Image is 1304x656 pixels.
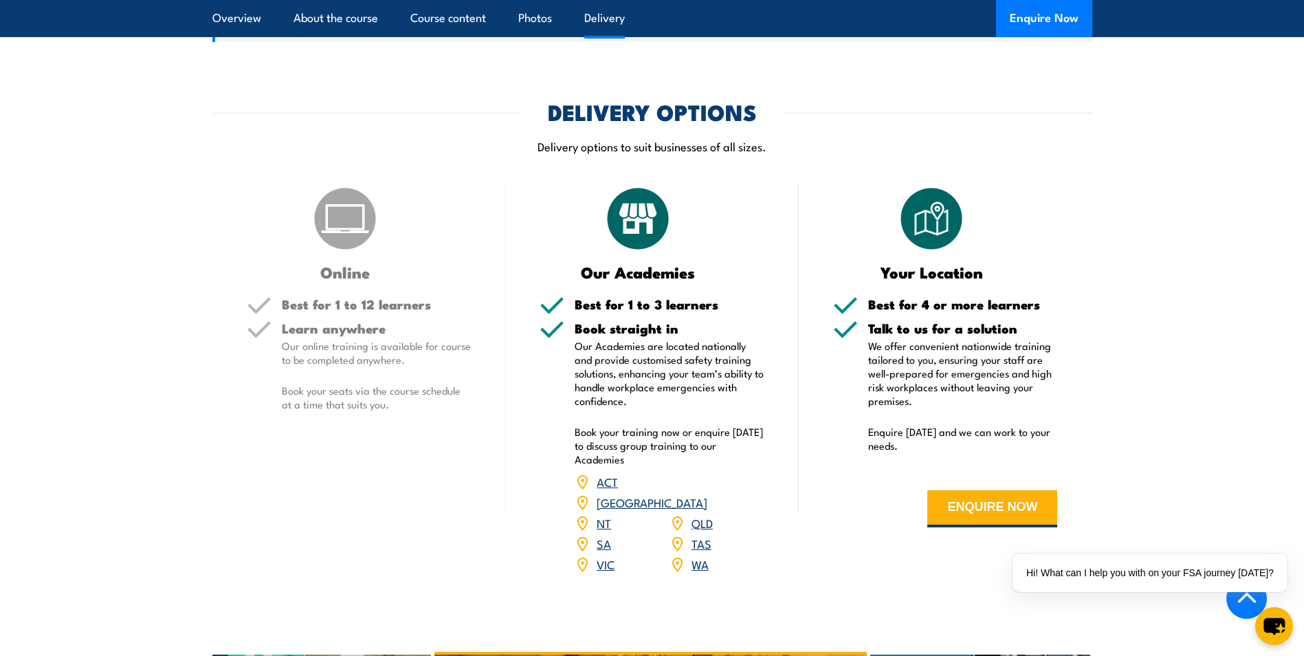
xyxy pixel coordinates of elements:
a: NT [597,514,611,531]
h5: Talk to us for a solution [868,322,1058,335]
button: chat-button [1255,607,1293,645]
p: We offer convenient nationwide training tailored to you, ensuring your staff are well-prepared fo... [868,339,1058,408]
a: ACT [597,473,618,490]
h3: Online [247,264,444,280]
h5: Best for 4 or more learners [868,298,1058,311]
p: Book your training now or enquire [DATE] to discuss group training to our Academies [575,425,764,466]
h5: Learn anywhere [282,322,472,335]
button: ENQUIRE NOW [927,490,1057,527]
h5: Best for 1 to 12 learners [282,298,472,311]
h3: Our Academies [540,264,737,280]
a: WA [692,556,709,572]
a: [GEOGRAPHIC_DATA] [597,494,707,510]
h5: Book straight in [575,322,764,335]
p: Enquire [DATE] and we can work to your needs. [868,425,1058,452]
a: TAS [692,535,711,551]
h2: DELIVERY OPTIONS [548,102,757,121]
h3: Your Location [833,264,1030,280]
p: Our Academies are located nationally and provide customised safety training solutions, enhancing ... [575,339,764,408]
p: Delivery options to suit businesses of all sizes. [212,138,1092,154]
div: Hi! What can I help you with on your FSA journey [DATE]? [1013,554,1288,592]
p: Book your seats via the course schedule at a time that suits you. [282,384,472,411]
p: Our online training is available for course to be completed anywhere. [282,339,472,367]
a: QLD [692,514,713,531]
a: VIC [597,556,615,572]
a: SA [597,535,611,551]
h5: Best for 1 to 3 learners [575,298,764,311]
